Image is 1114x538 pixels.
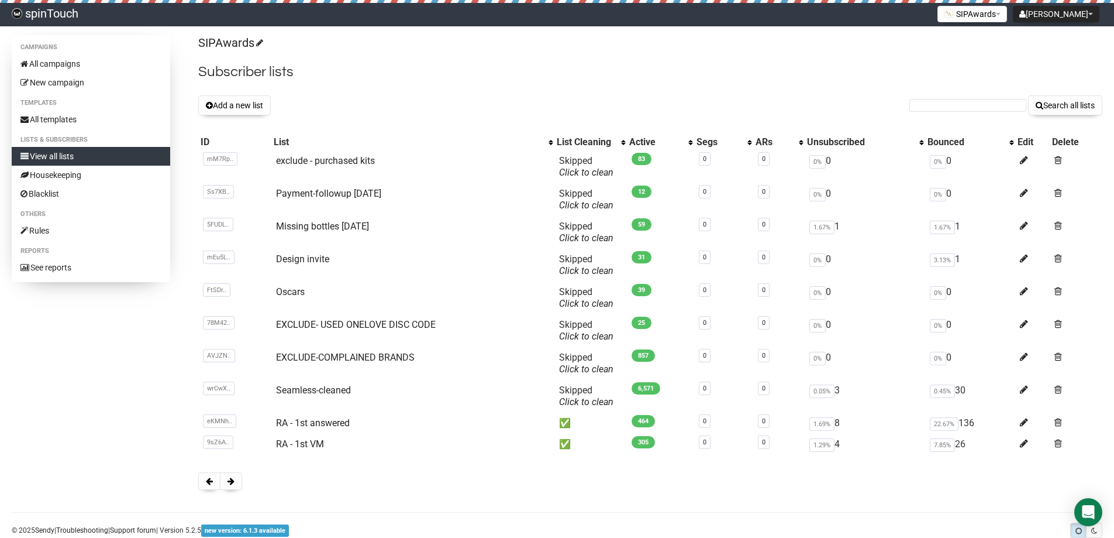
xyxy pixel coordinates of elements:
a: 0 [703,385,706,392]
span: new version: 6.1.3 available [201,525,289,537]
a: 0 [762,417,765,425]
span: 1.69% [809,417,834,431]
td: 1 [925,249,1015,282]
a: View all lists [12,147,170,166]
a: 0 [703,438,706,446]
div: List [274,136,543,148]
td: 1 [805,216,925,249]
th: Edit: No sort applied, sorting is disabled [1015,134,1050,150]
span: 0.05% [809,385,834,398]
a: RA - 1st answered [276,417,350,429]
th: Segs: No sort applied, activate to apply an ascending sort [694,134,753,150]
span: 0% [930,155,946,169]
span: 31 [632,251,651,263]
span: Skipped [559,155,613,178]
span: 6,571 [632,382,660,395]
td: 8 [805,413,925,434]
button: Add a new list [198,95,271,115]
a: Support forum [110,526,156,534]
a: Click to clean [559,265,613,276]
a: Housekeeping [12,166,170,184]
img: 03d9c63169347288d6280a623f817d70 [12,8,22,19]
a: EXCLUDE-COMPLAINED BRANDS [276,352,415,363]
a: Click to clean [559,298,613,309]
a: 0 [762,155,765,163]
span: 22.67% [930,417,958,431]
span: 25 [632,317,651,329]
span: 464 [632,415,655,427]
button: [PERSON_NAME] [1013,6,1099,22]
a: 0 [762,352,765,359]
span: 3.13% [930,253,955,267]
a: 0 [762,286,765,294]
a: 0 [703,319,706,327]
td: 0 [805,282,925,314]
a: Payment-followup [DATE] [276,188,381,199]
span: mM7Rp.. [203,152,237,166]
td: 0 [805,314,925,347]
a: RA - 1st VM [276,438,324,450]
li: Reports [12,244,170,258]
span: 78M42.. [203,316,234,330]
span: Skipped [559,253,613,276]
td: 3 [805,380,925,413]
th: ARs: No sort applied, activate to apply an ascending sort [753,134,805,150]
a: 0 [703,253,706,261]
span: Skipped [559,286,613,309]
td: 0 [805,249,925,282]
td: 0 [805,183,925,216]
a: Rules [12,221,170,240]
div: ID [201,136,269,148]
span: Skipped [559,221,613,244]
td: 0 [925,347,1015,380]
a: Troubleshooting [56,526,108,534]
span: 0% [930,352,946,365]
span: 1.67% [930,221,955,234]
td: 30 [925,380,1015,413]
td: 4 [805,434,925,455]
span: 1.29% [809,438,834,452]
td: ✅ [554,413,627,434]
span: 0.45% [930,385,955,398]
span: 0% [930,188,946,201]
span: 1.67% [809,221,834,234]
span: 0% [809,286,826,300]
a: 0 [703,155,706,163]
span: Skipped [559,188,613,211]
button: SIPAwards [937,6,1007,22]
div: Edit [1018,136,1047,148]
span: 12 [632,186,651,198]
a: Click to clean [559,331,613,342]
img: 1.png [944,9,953,18]
a: 0 [762,253,765,261]
td: ✅ [554,434,627,455]
th: Bounced: No sort applied, activate to apply an ascending sort [925,134,1015,150]
a: 0 [703,286,706,294]
a: All campaigns [12,54,170,73]
span: 39 [632,284,651,296]
a: Click to clean [559,200,613,211]
span: 59 [632,218,651,231]
a: Click to clean [559,396,613,407]
td: 0 [925,282,1015,314]
div: ARs [756,136,794,148]
a: Missing bottles [DATE] [276,221,369,232]
span: 0% [930,319,946,333]
td: 0 [805,150,925,183]
span: 83 [632,153,651,165]
td: 0 [925,314,1015,347]
span: 857 [632,349,655,362]
span: 305 [632,436,655,448]
div: Bounced [927,136,1003,148]
td: 136 [925,413,1015,434]
div: Segs [696,136,741,148]
a: Oscars [276,286,305,297]
span: 0% [809,352,826,365]
a: 0 [762,221,765,228]
span: 0% [809,155,826,169]
a: exclude - purchased kits [276,155,375,166]
a: 0 [762,188,765,196]
h2: Subscriber lists [198,61,1102,83]
div: Unsubscribed [807,136,913,148]
span: Ss7XB.. [203,185,234,198]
